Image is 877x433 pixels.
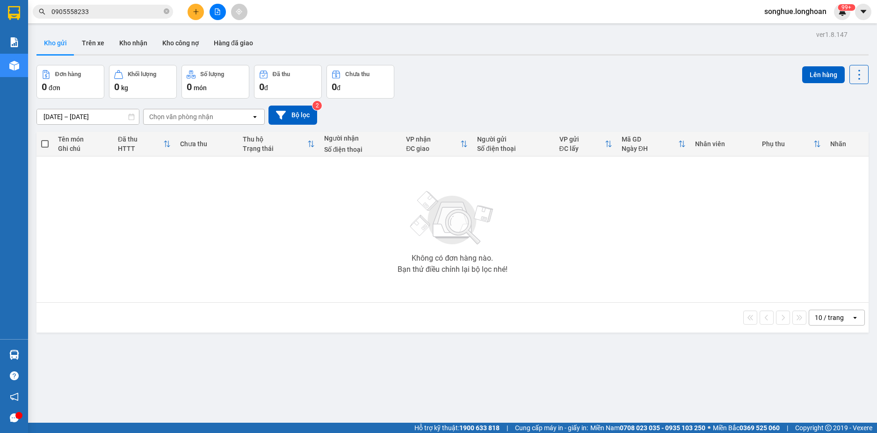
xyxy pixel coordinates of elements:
span: close-circle [164,8,169,14]
svg: open [251,113,259,121]
th: Toggle SortBy [238,132,319,156]
button: Đơn hàng0đơn [36,65,104,99]
img: warehouse-icon [9,61,19,71]
span: đơn [49,84,60,92]
button: plus [188,4,204,20]
th: Toggle SortBy [401,132,472,156]
button: Kho công nợ [155,32,206,54]
div: Không có đơn hàng nào. [412,255,493,262]
div: Đã thu [118,135,163,143]
div: Nhãn [830,140,864,148]
div: Số lượng [200,71,224,78]
span: kg [121,84,128,92]
span: question-circle [10,371,19,380]
sup: 653 [838,4,855,11]
th: Toggle SortBy [617,132,690,156]
div: 10 / trang [815,313,844,322]
span: Miền Bắc [713,423,780,433]
div: Ghi chú [58,145,109,152]
span: món [194,84,207,92]
button: Kho gửi [36,32,74,54]
span: copyright [825,425,832,431]
span: 0 [187,81,192,92]
button: Kho nhận [112,32,155,54]
button: Bộ lọc [268,106,317,125]
th: Toggle SortBy [555,132,617,156]
div: Mã GD [622,135,678,143]
div: Khối lượng [128,71,156,78]
button: Lên hàng [802,66,845,83]
sup: 2 [312,101,322,110]
div: Tên món [58,135,109,143]
svg: open [851,314,859,321]
div: Người nhận [324,135,397,142]
div: Chưa thu [345,71,370,78]
button: file-add [210,4,226,20]
div: Trạng thái [243,145,307,152]
span: | [787,423,788,433]
span: ⚪️ [708,426,710,430]
button: Hàng đã giao [206,32,261,54]
th: Toggle SortBy [113,132,175,156]
button: aim [231,4,247,20]
div: Chọn văn phòng nhận [149,112,213,121]
div: HTTT [118,145,163,152]
div: Thu hộ [243,135,307,143]
div: ver 1.8.147 [816,29,848,40]
span: 0 [114,81,119,92]
div: Đơn hàng [55,71,81,78]
span: Hỗ trợ kỹ thuật: [414,423,500,433]
div: ĐC giao [406,145,460,152]
input: Select a date range. [37,109,139,124]
span: plus [193,8,199,15]
span: file-add [214,8,221,15]
img: warehouse-icon [9,350,19,360]
strong: 1900 633 818 [459,424,500,432]
span: đ [337,84,341,92]
span: close-circle [164,7,169,16]
div: Ngày ĐH [622,145,678,152]
span: đ [264,84,268,92]
button: Đã thu0đ [254,65,322,99]
button: Khối lượng0kg [109,65,177,99]
div: Nhân viên [695,140,753,148]
div: Chưa thu [180,140,233,148]
img: solution-icon [9,37,19,47]
button: Chưa thu0đ [326,65,394,99]
div: ĐC lấy [559,145,605,152]
span: Miền Nam [590,423,705,433]
button: Số lượng0món [181,65,249,99]
img: icon-new-feature [838,7,847,16]
span: Cung cấp máy in - giấy in: [515,423,588,433]
span: notification [10,392,19,401]
div: VP nhận [406,135,460,143]
span: songhue.longhoan [757,6,834,17]
div: VP gửi [559,135,605,143]
strong: 0708 023 035 - 0935 103 250 [620,424,705,432]
th: Toggle SortBy [757,132,825,156]
div: Đã thu [273,71,290,78]
span: | [507,423,508,433]
strong: 0369 525 060 [739,424,780,432]
span: aim [236,8,242,15]
span: 0 [42,81,47,92]
span: 0 [332,81,337,92]
button: caret-down [855,4,871,20]
div: Bạn thử điều chỉnh lại bộ lọc nhé! [398,266,507,273]
div: Phụ thu [762,140,813,148]
div: Người gửi [477,135,550,143]
span: search [39,8,45,15]
span: message [10,413,19,422]
input: Tìm tên, số ĐT hoặc mã đơn [51,7,162,17]
span: caret-down [859,7,868,16]
div: Số điện thoại [324,146,397,153]
img: svg+xml;base64,PHN2ZyBjbGFzcz0ibGlzdC1wbHVnX19zdmciIHhtbG5zPSJodHRwOi8vd3d3LnczLm9yZy8yMDAwL3N2Zy... [406,185,499,251]
span: 0 [259,81,264,92]
div: Số điện thoại [477,145,550,152]
img: logo-vxr [8,6,20,20]
button: Trên xe [74,32,112,54]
